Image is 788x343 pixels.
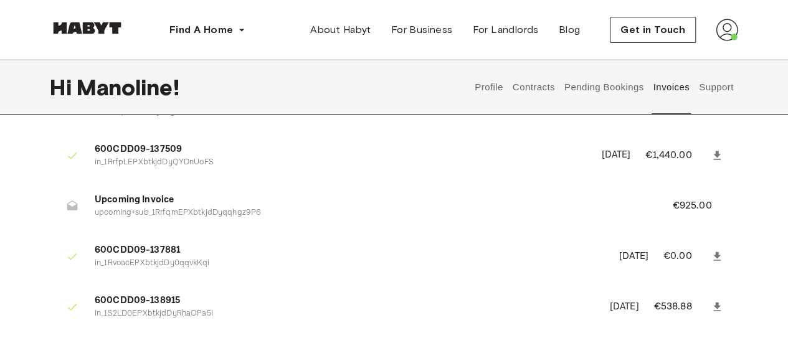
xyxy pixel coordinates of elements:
[391,22,453,37] span: For Business
[716,19,738,41] img: avatar
[549,17,591,42] a: Blog
[470,60,738,115] div: user profile tabs
[620,22,685,37] span: Get in Touch
[169,22,233,37] span: Find A Home
[77,74,179,100] span: Manoline !
[559,22,581,37] span: Blog
[645,148,708,163] p: €1,440.00
[610,17,696,43] button: Get in Touch
[300,17,381,42] a: About Habyt
[95,143,586,157] span: 600CDD09-137509
[95,193,642,207] span: Upcoming Invoice
[511,60,556,115] button: Contracts
[473,60,505,115] button: Profile
[381,17,463,42] a: For Business
[310,22,371,37] span: About Habyt
[159,17,255,42] button: Find A Home
[663,249,708,264] p: €0.00
[95,294,595,308] span: 600CDD09-138915
[652,60,691,115] button: Invoices
[50,74,77,100] span: Hi
[610,300,639,314] p: [DATE]
[462,17,548,42] a: For Landlords
[95,258,604,270] p: in_1RvoacEPXbtkjdDy0qqvkKqi
[472,22,538,37] span: For Landlords
[672,199,728,214] p: €925.00
[95,243,604,258] span: 600CDD09-137881
[563,60,645,115] button: Pending Bookings
[619,250,648,264] p: [DATE]
[50,22,125,34] img: Habyt
[95,157,586,169] p: in_1RrfpLEPXbtkjdDyQYDnUoFS
[95,308,595,320] p: in_1S2LD0EPXbtkjdDyRhaOPa5I
[95,207,642,219] p: upcoming+sub_1RrfqmEPXbtkjdDyqqhgz9P6
[697,60,735,115] button: Support
[653,299,708,314] p: €538.88
[601,148,630,162] p: [DATE]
